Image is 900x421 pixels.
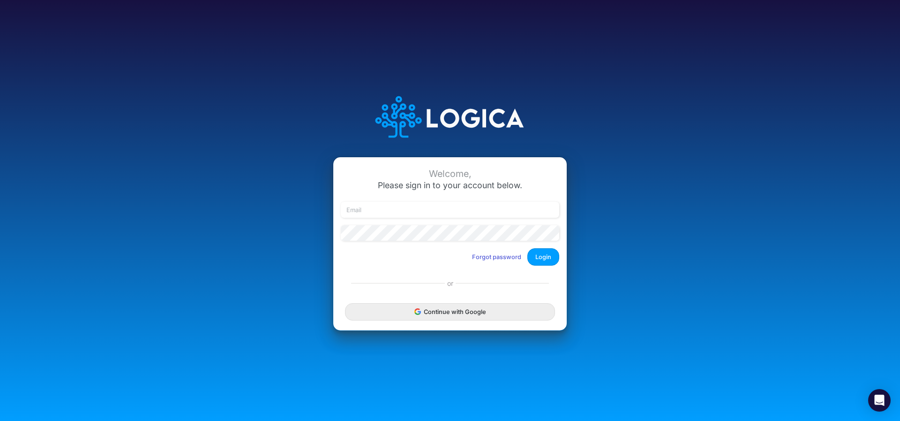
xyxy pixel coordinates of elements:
[527,248,559,266] button: Login
[341,168,559,179] div: Welcome,
[868,389,891,412] div: Open Intercom Messenger
[345,303,555,321] button: Continue with Google
[466,249,527,265] button: Forgot password
[378,180,522,190] span: Please sign in to your account below.
[341,202,559,218] input: Email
